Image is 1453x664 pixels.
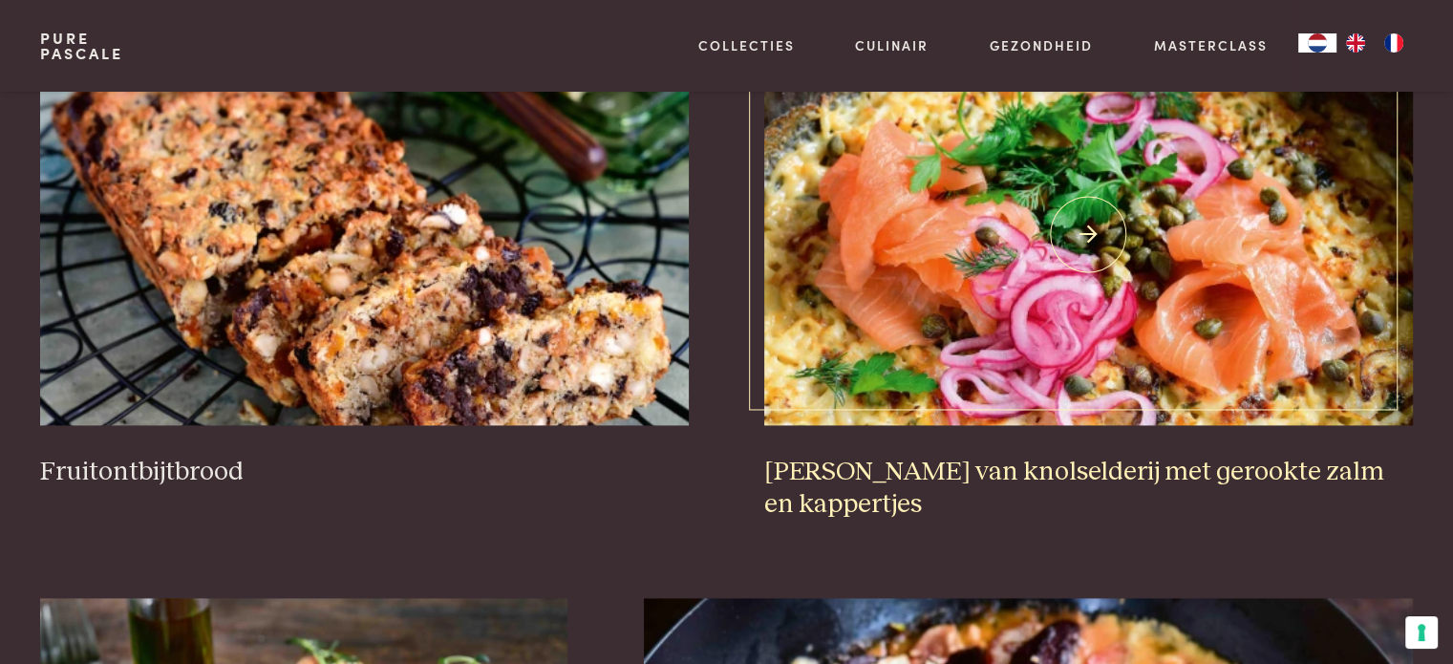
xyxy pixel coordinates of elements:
[855,35,929,55] a: Culinair
[1336,33,1375,53] a: EN
[1298,33,1336,53] a: NL
[1154,35,1268,55] a: Masterclass
[40,43,688,425] img: Fruitontbijtbrood
[1298,33,1336,53] div: Language
[764,43,1412,522] a: Galette van knolselderij met gerookte zalm en kappertjes [PERSON_NAME] van knolselderij met geroo...
[764,43,1412,425] img: Galette van knolselderij met gerookte zalm en kappertjes
[40,31,123,61] a: PurePascale
[698,35,795,55] a: Collecties
[40,456,688,489] h3: Fruitontbijtbrood
[764,456,1412,522] h3: [PERSON_NAME] van knolselderij met gerookte zalm en kappertjes
[1375,33,1413,53] a: FR
[1336,33,1413,53] ul: Language list
[1405,616,1438,649] button: Uw voorkeuren voor toestemming voor trackingtechnologieën
[1298,33,1413,53] aside: Language selected: Nederlands
[40,43,688,488] a: Fruitontbijtbrood Fruitontbijtbrood
[990,35,1093,55] a: Gezondheid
